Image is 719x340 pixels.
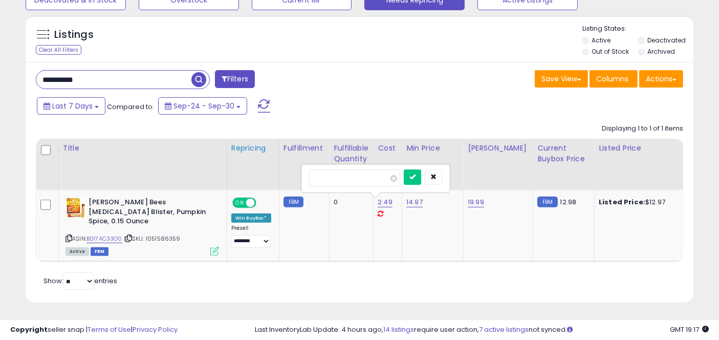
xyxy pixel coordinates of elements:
[406,197,423,207] a: 14.97
[124,235,181,243] span: | SKU: 1051586359
[479,325,529,334] a: 7 active listings
[36,45,81,55] div: Clear All Filters
[406,143,459,154] div: Min Price
[648,47,676,56] label: Archived
[378,197,393,207] a: 2.49
[284,143,325,154] div: Fulfillment
[599,197,645,207] b: Listed Price:
[43,276,117,286] span: Show: entries
[599,198,684,207] div: $12.97
[639,70,683,88] button: Actions
[334,198,365,207] div: 0
[231,214,271,223] div: Win BuyBox *
[468,197,484,207] a: 19.99
[537,143,590,164] div: Current Buybox Price
[52,101,93,111] span: Last 7 Days
[37,97,105,115] button: Last 7 Days
[10,325,178,335] div: seller snap | |
[173,101,234,111] span: Sep-24 - Sep-30
[10,325,48,334] strong: Copyright
[215,70,255,88] button: Filters
[592,47,629,56] label: Out of Stock
[107,102,154,112] span: Compared to:
[255,199,271,207] span: OFF
[670,325,709,334] span: 2025-10-9 19:17 GMT
[592,36,611,45] label: Active
[63,143,223,154] div: Title
[88,325,131,334] a: Terms of Use
[468,143,529,154] div: [PERSON_NAME]
[133,325,178,334] a: Privacy Policy
[590,70,638,88] button: Columns
[231,225,271,247] div: Preset:
[91,247,109,256] span: FBM
[537,197,557,207] small: FBM
[334,143,369,164] div: Fulfillable Quantity
[284,197,303,207] small: FBM
[383,325,414,334] a: 14 listings
[89,198,213,229] b: [PERSON_NAME] Bees [MEDICAL_DATA] Blister, Pumpkin Spice, 0.15 Ounce
[66,198,219,254] div: ASIN:
[648,36,686,45] label: Deactivated
[86,235,122,243] a: B017AC33O0
[602,124,683,134] div: Displaying 1 to 1 of 1 items
[158,97,247,115] button: Sep-24 - Sep-30
[599,143,687,154] div: Listed Price
[231,143,275,154] div: Repricing
[596,74,628,84] span: Columns
[560,197,577,207] span: 12.98
[378,143,398,154] div: Cost
[582,24,693,34] p: Listing States:
[535,70,588,88] button: Save View
[66,198,86,218] img: 513MYUm6ogL._SL40_.jpg
[233,199,246,207] span: ON
[66,247,89,256] span: All listings currently available for purchase on Amazon
[54,28,94,42] h5: Listings
[255,325,709,335] div: Last InventoryLab Update: 4 hours ago, require user action, not synced.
